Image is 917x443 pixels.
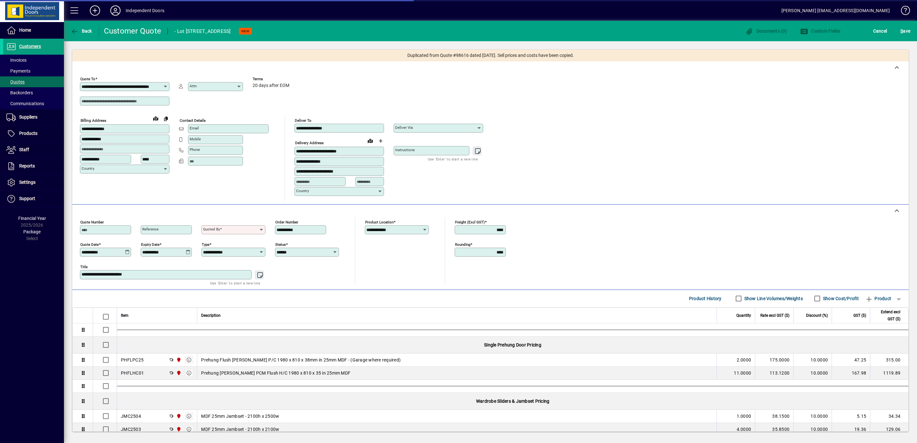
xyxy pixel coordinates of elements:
span: S [900,28,903,34]
td: 47.25 [832,354,870,367]
span: ave [900,26,910,36]
td: 315.00 [870,354,908,367]
mat-label: Quote date [80,242,99,246]
mat-label: Deliver To [295,118,311,123]
mat-label: Email [190,126,199,130]
td: 10.0000 [793,423,832,436]
mat-label: Product location [365,220,394,224]
label: Show Cost/Profit [822,295,859,302]
mat-label: Title [80,264,88,269]
span: 20 days after EOM [253,83,289,88]
mat-label: Order number [275,220,298,224]
a: Communications [3,98,64,109]
a: Settings [3,175,64,190]
span: Item [121,312,129,319]
td: 1119.89 [870,367,908,380]
a: Reports [3,158,64,174]
span: Documents (0) [745,28,787,34]
div: JMC2503 [121,426,141,432]
a: View on map [365,136,375,146]
a: Invoices [3,55,64,66]
label: Show Line Volumes/Weights [743,295,803,302]
span: Cancel [873,26,887,36]
td: 167.98 [832,367,870,380]
div: - Lot [STREET_ADDRESS] [174,26,231,36]
mat-label: Expiry date [141,242,160,246]
a: Support [3,191,64,207]
div: [PERSON_NAME] [EMAIL_ADDRESS][DOMAIN_NAME] [781,5,890,16]
span: 4.0000 [737,426,751,432]
div: JMC2504 [121,413,141,419]
span: Package [23,229,41,234]
mat-label: Type [202,242,209,246]
span: Terms [253,77,291,81]
mat-label: Rounding [455,242,470,246]
button: Add [85,5,105,16]
span: Product History [689,293,722,304]
app-page-header-button: Back [64,25,99,37]
mat-label: Mobile [190,137,201,141]
td: 19.36 [832,423,870,436]
span: Discount (%) [806,312,828,319]
div: PHFLHC01 [121,370,144,376]
span: NEW [241,29,249,33]
mat-label: Quoted by [203,227,220,231]
div: Independent Doors [126,5,164,16]
span: Christchurch [175,356,182,363]
a: Knowledge Base [896,1,909,22]
span: Products [19,131,37,136]
span: MDF 25mm Jambset - 2100h x 2500w [201,413,279,419]
span: Product [865,293,891,304]
div: 38.1500 [759,413,789,419]
button: Product [862,293,894,304]
td: 129.06 [870,423,908,436]
mat-label: Phone [190,147,200,152]
a: Products [3,126,64,142]
mat-label: Reference [142,227,159,231]
span: Customers [19,44,41,49]
mat-label: Quote To [80,77,95,81]
span: Invoices [6,58,27,63]
span: Christchurch [175,413,182,420]
td: 10.0000 [793,410,832,423]
span: Suppliers [19,114,37,120]
button: Save [899,25,912,37]
span: 1.0000 [737,413,751,419]
span: Extend excl GST ($) [874,308,900,323]
a: Staff [3,142,64,158]
div: Wardrobe Sliders & Jambset Pricing [117,393,908,409]
a: Home [3,22,64,38]
button: Back [69,25,94,37]
mat-label: Status [275,242,286,246]
span: Communications [6,101,44,106]
td: 10.0000 [793,354,832,367]
span: MDF 25mm Jambset - 2100h x 2100w [201,426,279,432]
span: Prehung [PERSON_NAME] PCM Flush H/C 1980 x 810 x 35 in 25mm MDF [201,370,350,376]
button: Copy to Delivery address [161,113,171,124]
button: Profile [105,5,126,16]
mat-label: Quote number [80,220,104,224]
span: Staff [19,147,29,152]
span: 2.0000 [737,357,751,363]
a: Quotes [3,76,64,87]
a: Payments [3,66,64,76]
span: Backorders [6,90,33,95]
span: GST ($) [853,312,866,319]
button: Cancel [872,25,889,37]
div: Customer Quote [104,26,161,36]
button: Custom Fields [799,25,842,37]
mat-label: Country [296,189,309,193]
span: Payments [6,68,30,74]
button: Choose address [375,136,386,146]
div: PHFLPC25 [121,357,144,363]
span: Description [201,312,221,319]
span: Christchurch [175,426,182,433]
button: Product History [686,293,724,304]
span: Support [19,196,35,201]
span: Duplicated from Quote #98616 dated [DATE]. Sell prices and costs have been copied. [407,52,574,59]
button: Documents (0) [744,25,788,37]
td: 5.15 [832,410,870,423]
div: 113.1200 [759,370,789,376]
span: Custom Fields [800,28,841,34]
a: Backorders [3,87,64,98]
